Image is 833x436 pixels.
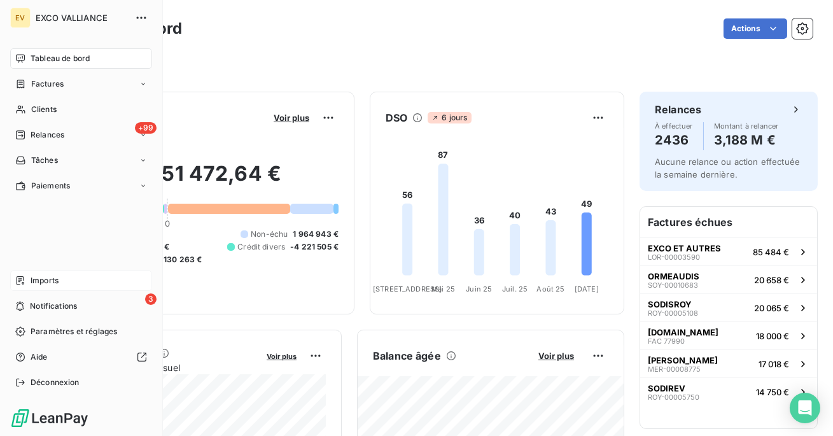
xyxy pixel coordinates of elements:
[466,285,492,293] tspan: Juin 25
[538,351,574,361] span: Voir plus
[640,321,817,349] button: [DOMAIN_NAME]FAC 7799018 000 €
[373,348,441,363] h6: Balance âgée
[31,326,117,337] span: Paramètres et réglages
[655,102,701,117] h6: Relances
[640,377,817,405] button: SODIREVROY-0000575014 750 €
[655,122,693,130] span: À effectuer
[267,352,297,361] span: Voir plus
[648,383,685,393] span: SODIREV
[72,361,258,374] span: Chiffre d'affaires mensuel
[31,78,64,90] span: Factures
[640,265,817,293] button: ORMEAUDISSOY-0001068320 658 €
[237,241,285,253] span: Crédit divers
[724,18,787,39] button: Actions
[386,110,407,125] h6: DSO
[31,104,57,115] span: Clients
[640,207,817,237] h6: Factures échues
[135,122,157,134] span: +99
[31,275,59,286] span: Imports
[648,271,699,281] span: ORMEAUDIS
[10,8,31,28] div: EV
[648,393,699,401] span: ROY-00005750
[756,387,789,397] span: 14 750 €
[270,112,313,123] button: Voir plus
[290,241,339,253] span: -4 221 505 €
[759,359,789,369] span: 17 018 €
[30,300,77,312] span: Notifications
[648,253,700,261] span: LOR-00003590
[72,161,339,199] h2: 3 451 472,64 €
[36,13,127,23] span: EXCO VALLIANCE
[754,275,789,285] span: 20 658 €
[31,180,70,192] span: Paiements
[648,337,685,345] span: FAC 77990
[714,122,779,130] span: Montant à relancer
[648,299,692,309] span: SODISROY
[274,113,309,123] span: Voir plus
[431,285,455,293] tspan: Mai 25
[753,247,789,257] span: 85 484 €
[160,254,202,265] span: -130 263 €
[648,281,698,289] span: SOY-00010683
[502,285,528,293] tspan: Juil. 25
[714,130,779,150] h4: 3,188 M €
[536,285,564,293] tspan: Août 25
[293,229,339,240] span: 1 964 943 €
[648,365,701,373] span: MER-00008775
[648,243,721,253] span: EXCO ET AUTRES
[575,285,599,293] tspan: [DATE]
[640,237,817,265] button: EXCO ET AUTRESLOR-0000359085 484 €
[10,408,89,428] img: Logo LeanPay
[756,331,789,341] span: 18 000 €
[263,350,300,362] button: Voir plus
[640,293,817,321] button: SODISROYROY-0000510820 065 €
[640,349,817,377] button: [PERSON_NAME]MER-0000877517 018 €
[648,309,698,317] span: ROY-00005108
[31,351,48,363] span: Aide
[754,303,789,313] span: 20 065 €
[10,347,152,367] a: Aide
[31,377,80,388] span: Déconnexion
[31,129,64,141] span: Relances
[31,53,90,64] span: Tableau de bord
[31,155,58,166] span: Tâches
[648,355,718,365] span: [PERSON_NAME]
[790,393,820,423] div: Open Intercom Messenger
[145,293,157,305] span: 3
[535,350,578,362] button: Voir plus
[428,112,471,123] span: 6 jours
[648,327,718,337] span: [DOMAIN_NAME]
[655,157,800,179] span: Aucune relance ou action effectuée la semaine dernière.
[165,218,170,229] span: 0
[655,130,693,150] h4: 2436
[251,229,288,240] span: Non-échu
[373,285,442,293] tspan: [STREET_ADDRESS]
